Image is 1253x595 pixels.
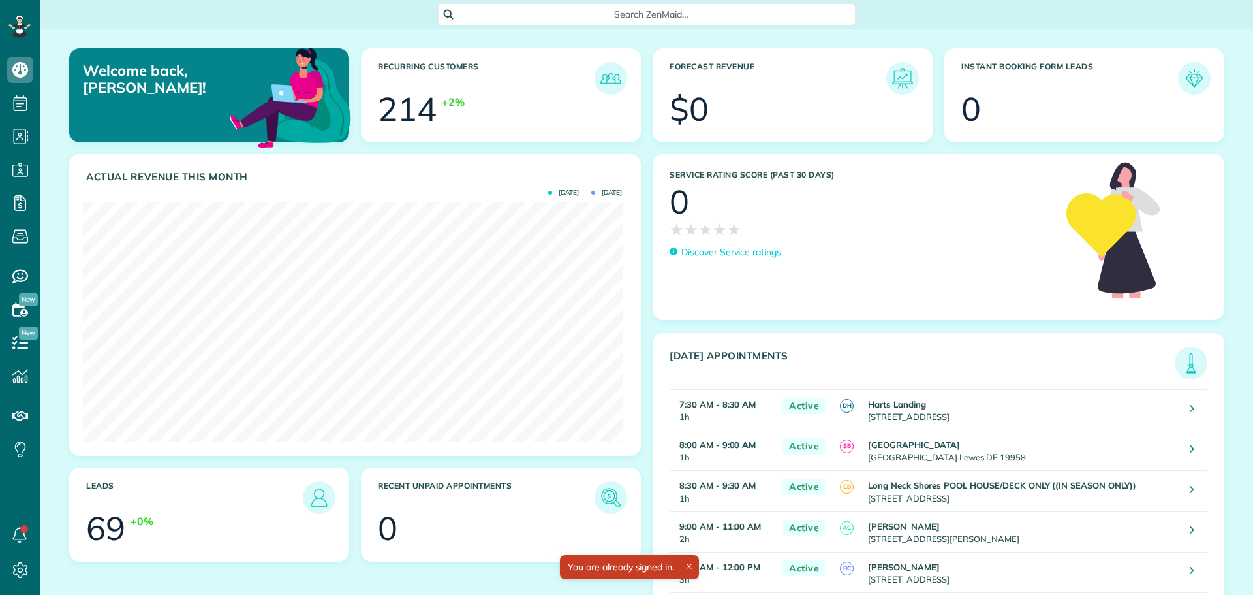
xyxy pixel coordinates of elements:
[670,511,776,552] td: 2h
[670,218,684,241] span: ★
[670,185,689,218] div: 0
[782,479,826,495] span: Active
[227,33,354,160] img: dashboard_welcome-42a62b7d889689a78055ac9021e634bf52bae3f8056760290aed330b23ab8690.png
[670,350,1175,379] h3: [DATE] Appointments
[713,218,727,241] span: ★
[598,485,624,511] img: icon_unpaid_appointments-47b8ce3997adf2238b356f14209ab4cced10bd1f174958f3ca8f1d0dd7fffeee.png
[865,430,1180,471] td: [GEOGRAPHIC_DATA] Lewes DE 19958
[840,440,854,453] span: SB
[840,480,854,494] span: CB
[679,399,756,410] strong: 7:30 AM - 8:30 AM
[83,62,260,97] p: Welcome back, [PERSON_NAME]!
[865,390,1180,430] td: [STREET_ADDRESS]
[670,246,781,259] a: Discover Service ratings
[727,218,741,241] span: ★
[378,62,595,95] h3: Recurring Customers
[670,170,1053,180] h3: Service Rating score (past 30 days)
[378,512,397,545] div: 0
[378,93,437,125] div: 214
[670,552,776,592] td: 3h
[86,512,125,545] div: 69
[378,481,595,514] h3: Recent unpaid appointments
[889,65,916,91] img: icon_forecast_revenue-8c13a41c7ed35a8dcfafea3cbb826a0462acb37728057bba2d056411b612bbbe.png
[548,189,579,196] span: [DATE]
[679,521,761,532] strong: 9:00 AM - 11:00 AM
[1178,350,1204,376] img: icon_todays_appointments-901f7ab196bb0bea1936b74009e4eb5ffbc2d2711fa7634e0d609ed5ef32b18b.png
[868,399,926,410] strong: Harts Landing
[865,552,1180,592] td: [STREET_ADDRESS]
[19,293,38,306] span: New
[782,520,826,536] span: Active
[698,218,713,241] span: ★
[961,62,1178,95] h3: Instant Booking Form Leads
[442,95,465,110] div: +2%
[679,440,756,450] strong: 8:00 AM - 9:00 AM
[670,471,776,511] td: 1h
[306,485,332,511] img: icon_leads-1bed01f49abd5b7fead27621c3d59655bb73ed531f8eeb49469d10e621d6b896.png
[782,438,826,455] span: Active
[840,521,854,535] span: AC
[684,218,698,241] span: ★
[19,327,38,340] span: New
[1181,65,1207,91] img: icon_form_leads-04211a6a04a5b2264e4ee56bc0799ec3eb69b7e499cbb523a139df1d13a81ae0.png
[670,390,776,430] td: 1h
[598,65,624,91] img: icon_recurring_customers-cf858462ba22bcd05b5a5880d41d6543d210077de5bb9ebc9590e49fd87d84ed.png
[840,399,854,413] span: DH
[670,62,886,95] h3: Forecast Revenue
[865,511,1180,552] td: [STREET_ADDRESS][PERSON_NAME]
[86,481,303,514] h3: Leads
[961,93,981,125] div: 0
[868,440,960,450] strong: [GEOGRAPHIC_DATA]
[670,93,709,125] div: $0
[782,398,826,414] span: Active
[865,471,1180,511] td: [STREET_ADDRESS]
[86,171,627,183] h3: Actual Revenue this month
[782,560,826,577] span: Active
[681,246,781,259] p: Discover Service ratings
[868,480,1136,490] strong: Long Neck Shores POOL HOUSE/DECK ONLY ((IN SEASON ONLY))
[131,514,153,529] div: +0%
[670,430,776,471] td: 1h
[560,555,699,579] div: You are already signed in.
[868,521,940,532] strong: [PERSON_NAME]
[679,480,756,490] strong: 8:30 AM - 9:30 AM
[591,189,622,196] span: [DATE]
[868,562,940,572] strong: [PERSON_NAME]
[840,562,854,575] span: BC
[679,562,760,572] strong: 9:00 AM - 12:00 PM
